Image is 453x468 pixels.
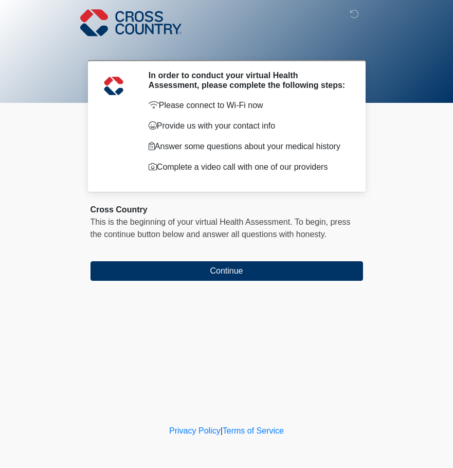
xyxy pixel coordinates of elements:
[83,37,371,56] h1: ‎ ‎ ‎
[90,204,363,216] div: Cross Country
[221,426,223,435] a: |
[80,8,182,38] img: Cross Country Logo
[169,426,221,435] a: Privacy Policy
[149,161,348,173] p: Complete a video call with one of our providers
[90,218,293,226] span: This is the beginning of your virtual Health Assessment.
[149,120,348,132] p: Provide us with your contact info
[149,70,348,90] h2: In order to conduct your virtual Health Assessment, please complete the following steps:
[149,140,348,153] p: Answer some questions about your medical history
[90,218,351,239] span: press the continue button below and answer all questions with honesty.
[98,70,129,101] img: Agent Avatar
[295,218,330,226] span: To begin,
[149,99,348,112] p: Please connect to Wi-Fi now
[90,261,363,281] button: Continue
[223,426,284,435] a: Terms of Service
